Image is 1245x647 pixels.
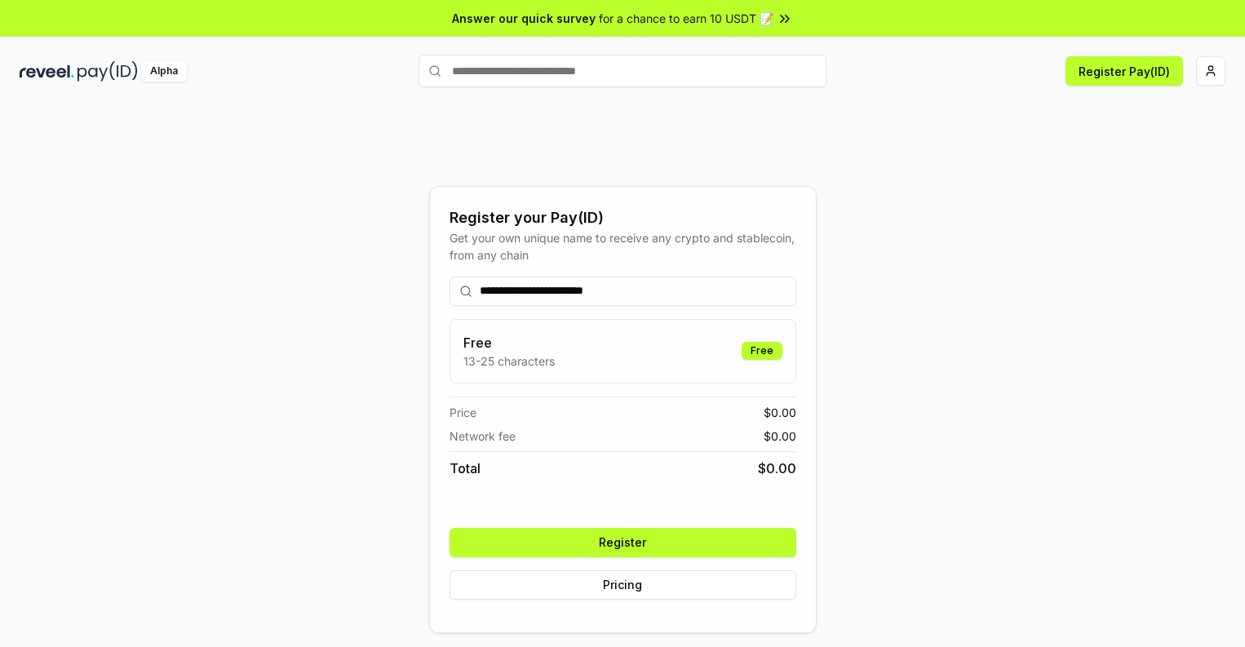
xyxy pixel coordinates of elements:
[450,570,796,600] button: Pricing
[450,229,796,264] div: Get your own unique name to receive any crypto and stablecoin, from any chain
[764,404,796,421] span: $ 0.00
[450,528,796,557] button: Register
[599,10,773,27] span: for a chance to earn 10 USDT 📝
[463,352,555,370] p: 13-25 characters
[141,61,187,82] div: Alpha
[742,342,782,360] div: Free
[452,10,596,27] span: Answer our quick survey
[764,428,796,445] span: $ 0.00
[450,404,476,421] span: Price
[450,428,516,445] span: Network fee
[1066,56,1183,86] button: Register Pay(ID)
[20,61,74,82] img: reveel_dark
[463,333,555,352] h3: Free
[450,459,481,478] span: Total
[78,61,138,82] img: pay_id
[758,459,796,478] span: $ 0.00
[450,206,796,229] div: Register your Pay(ID)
